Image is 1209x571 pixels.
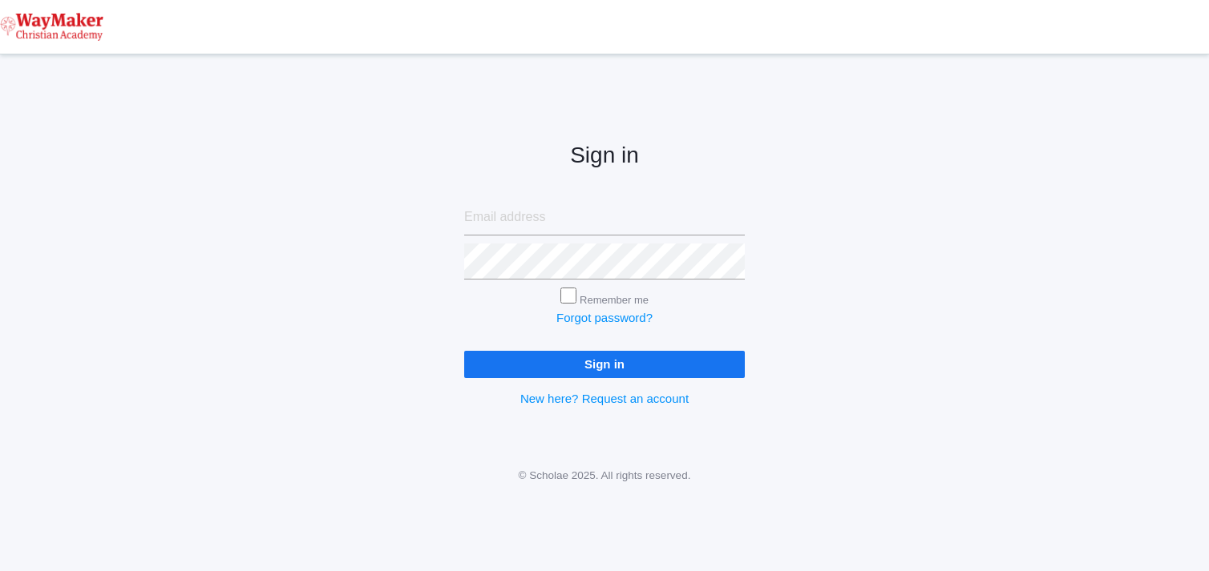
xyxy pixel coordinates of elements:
a: New here? Request an account [520,392,689,405]
input: Email address [464,199,745,235]
label: Remember me [580,294,649,306]
h2: Sign in [464,143,745,168]
input: Sign in [464,351,745,377]
a: Forgot password? [556,311,653,324]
